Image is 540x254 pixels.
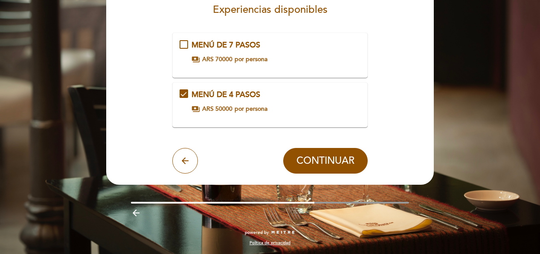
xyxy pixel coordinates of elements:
span: ARS 50000 [202,105,232,113]
span: CONTINUAR [296,155,354,167]
md-checkbox: MENÚ DE 7 PASOS payments ARS 70000 por persona [180,40,361,64]
span: por persona [235,55,267,64]
a: powered by [245,230,295,236]
span: MENÚ DE 7 PASOS [192,40,260,50]
i: arrow_back [180,156,190,166]
button: arrow_back [172,148,198,174]
span: MENÚ DE 4 PASOS [192,90,260,99]
span: ARS 70000 [202,55,232,64]
span: payments [192,105,200,113]
a: Política de privacidad [250,240,290,246]
img: MEITRE [271,230,295,235]
button: CONTINUAR [283,148,368,174]
span: payments [192,55,200,64]
i: arrow_backward [131,208,141,218]
md-checkbox: MENÚ DE 4 PASOS payments ARS 50000 por persona [180,89,361,113]
span: powered by [245,230,269,236]
span: Experiencias disponibles [213,3,328,16]
span: por persona [235,105,267,113]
